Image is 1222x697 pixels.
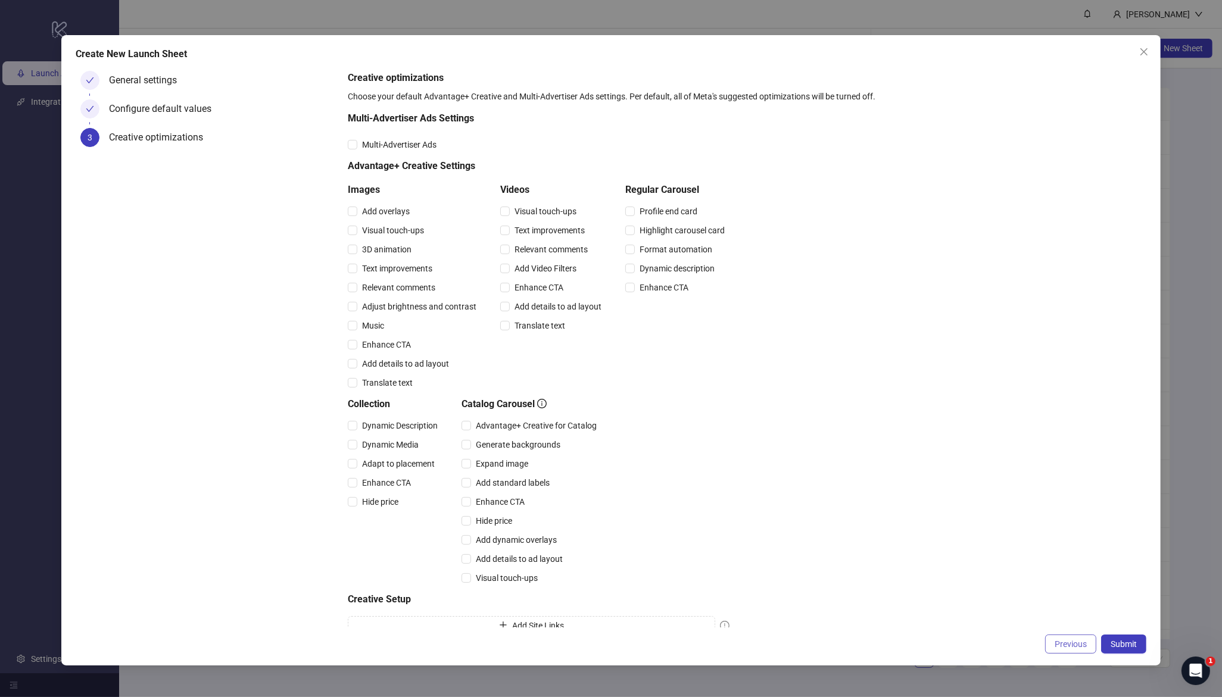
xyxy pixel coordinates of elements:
[357,300,481,313] span: Adjust brightness and contrast
[635,224,730,237] span: Highlight carousel card
[357,205,414,218] span: Add overlays
[348,71,1142,85] h5: Creative optimizations
[357,376,417,389] span: Translate text
[1101,635,1146,654] button: Submit
[462,397,601,411] h5: Catalog Carousel
[1045,635,1096,654] button: Previous
[86,76,94,85] span: check
[512,621,564,630] span: Add Site Links
[357,224,429,237] span: Visual touch-ups
[348,397,442,411] h5: Collection
[471,419,601,432] span: Advantage+ Creative for Catalog
[635,262,719,275] span: Dynamic description
[109,71,186,90] div: General settings
[1134,42,1154,61] button: Close
[510,205,581,218] span: Visual touch-ups
[510,243,593,256] span: Relevant comments
[510,300,606,313] span: Add details to ad layout
[471,457,533,470] span: Expand image
[510,319,570,332] span: Translate text
[357,319,389,332] span: Music
[357,457,439,470] span: Adapt to placement
[109,99,221,118] div: Configure default values
[471,476,554,489] span: Add standard labels
[357,476,416,489] span: Enhance CTA
[357,262,437,275] span: Text improvements
[1055,639,1087,649] span: Previous
[348,90,1142,103] div: Choose your default Advantage+ Creative and Multi-Advertiser Ads settings. Per default, all of Me...
[635,205,702,218] span: Profile end card
[471,438,565,451] span: Generate backgrounds
[348,159,730,173] h5: Advantage+ Creative Settings
[471,514,517,527] span: Hide price
[357,438,423,451] span: Dynamic Media
[1111,639,1137,649] span: Submit
[357,495,403,508] span: Hide price
[109,128,213,147] div: Creative optimizations
[348,183,481,197] h5: Images
[76,47,1147,61] div: Create New Launch Sheet
[471,533,562,546] span: Add dynamic overlays
[500,183,606,197] h5: Videos
[510,262,581,275] span: Add Video Filters
[357,243,416,256] span: 3D animation
[471,571,543,585] span: Visual touch-ups
[86,105,94,113] span: check
[510,281,568,294] span: Enhance CTA
[625,183,730,197] h5: Regular Carousel
[348,111,730,126] h5: Multi-Advertiser Ads Settings
[499,621,507,629] span: plus
[357,419,442,432] span: Dynamic Description
[357,281,440,294] span: Relevant comments
[348,616,715,635] button: Add Site Links
[1182,657,1210,685] iframe: Intercom live chat
[357,138,441,151] span: Multi-Advertiser Ads
[1139,47,1149,57] span: close
[471,495,529,508] span: Enhance CTA
[348,592,730,607] h5: Creative Setup
[720,621,730,630] span: exclamation-circle
[635,243,717,256] span: Format automation
[357,357,454,370] span: Add details to ad layout
[537,399,547,408] span: info-circle
[1206,657,1215,666] span: 1
[88,133,92,142] span: 3
[357,338,416,351] span: Enhance CTA
[635,281,693,294] span: Enhance CTA
[471,552,568,565] span: Add details to ad layout
[510,224,590,237] span: Text improvements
